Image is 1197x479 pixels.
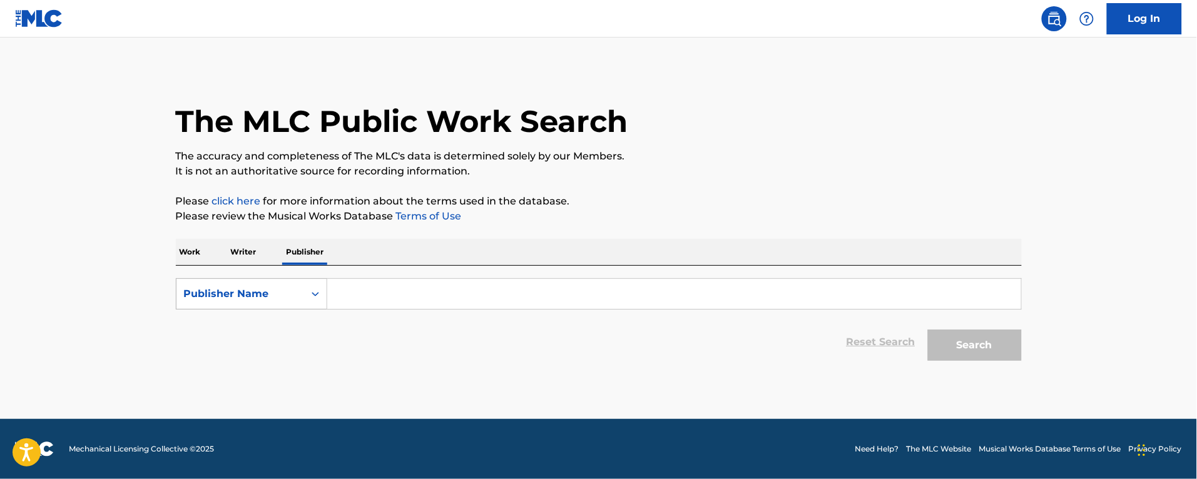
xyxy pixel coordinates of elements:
p: It is not an authoritative source for recording information. [176,164,1022,179]
a: Public Search [1042,6,1067,31]
span: Mechanical Licensing Collective © 2025 [69,443,214,455]
div: Drag [1138,431,1146,469]
p: The accuracy and completeness of The MLC's data is determined solely by our Members. [176,149,1022,164]
img: logo [15,441,54,456]
img: MLC Logo [15,9,63,28]
p: Please for more information about the terms used in the database. [176,194,1022,209]
a: Musical Works Database Terms of Use [979,443,1121,455]
a: Log In [1107,3,1182,34]
form: Search Form [176,278,1022,367]
h1: The MLC Public Work Search [176,103,628,140]
div: Help [1074,6,1099,31]
p: Writer [227,239,260,265]
img: help [1079,11,1094,26]
a: Need Help? [855,443,899,455]
p: Work [176,239,205,265]
p: Please review the Musical Works Database [176,209,1022,224]
iframe: Chat Widget [1134,419,1197,479]
a: click here [212,195,261,207]
a: Terms of Use [394,210,462,222]
a: The MLC Website [907,443,972,455]
div: Publisher Name [184,286,297,301]
p: Publisher [283,239,328,265]
img: search [1047,11,1062,26]
a: Privacy Policy [1129,443,1182,455]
